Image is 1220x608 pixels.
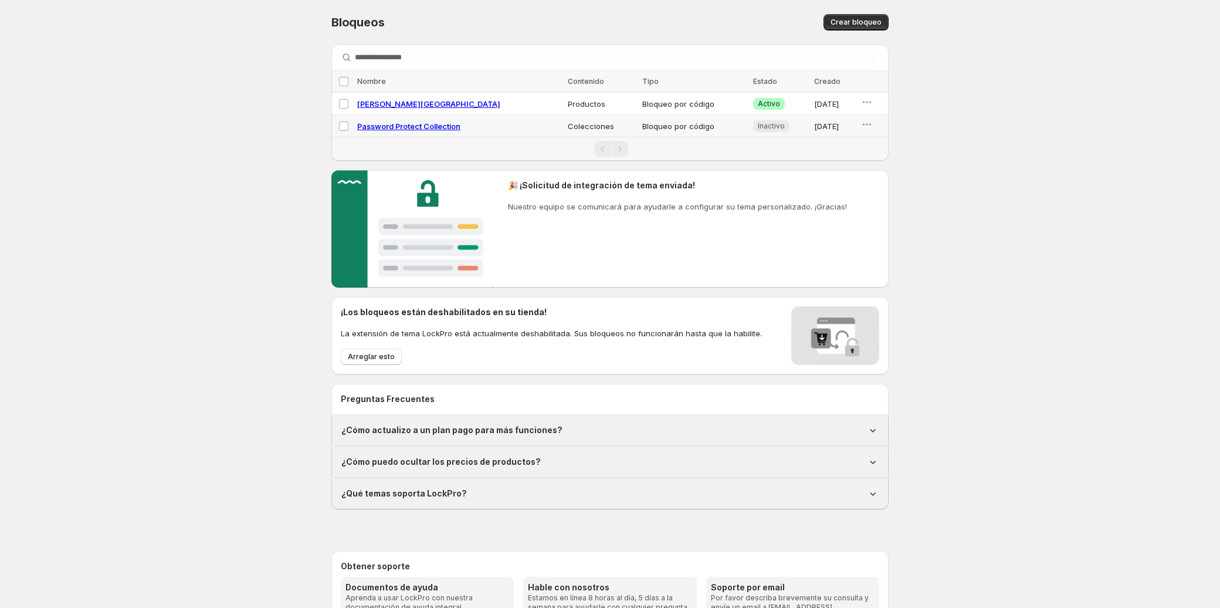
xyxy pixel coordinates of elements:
h2: 🎉 ¡Solicitud de integración de tema enviada! [508,180,847,191]
h3: Hable con nosotros [528,582,692,593]
td: [DATE] [811,115,858,137]
button: Crear bloqueo [823,14,889,31]
a: [PERSON_NAME][GEOGRAPHIC_DATA] [357,99,500,109]
span: Nombre [357,77,386,86]
span: Activo [758,99,780,109]
span: Creado [814,77,841,86]
p: Nuestro equipo se comunicará para ayudarle a configurar su tema personalizado. ¡Gracias! [508,201,847,212]
nav: Paginación [331,137,889,161]
button: Arreglar esto [341,349,402,365]
h2: Preguntas Frecuentes [341,393,879,405]
span: Crear bloqueo [831,18,882,27]
span: Estado [753,77,777,86]
h2: Obtener soporte [341,560,879,572]
span: Inactivo [758,121,785,131]
td: Colecciones [564,115,639,137]
img: Customer support [331,170,494,288]
td: Bloqueo por código [639,115,750,137]
h1: ¿Cómo puedo ocultar los precios de productos? [341,456,541,468]
img: Locks disabled [791,306,879,365]
h2: ¡Los bloqueos están deshabilitados en su tienda! [341,306,762,318]
span: Arreglar esto [348,352,395,362]
h1: ¿Cómo actualizo a un plan pago para más funciones? [341,424,562,436]
p: La extensión de tema LockPro está actualmente deshabilitada. Sus bloqueos no funcionarán hasta qu... [341,327,762,339]
td: Bloqueo por código [639,93,750,115]
span: Tipo [642,77,659,86]
span: Bloqueos [331,15,384,29]
h1: ¿Qué temas soporta LockPro? [341,488,467,499]
td: Productos [564,93,639,115]
span: Contenido [568,77,604,86]
a: Password Protect Collection [357,121,460,131]
h3: Soporte por email [711,582,875,593]
h3: Documentos de ayuda [345,582,509,593]
td: [DATE] [811,93,858,115]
